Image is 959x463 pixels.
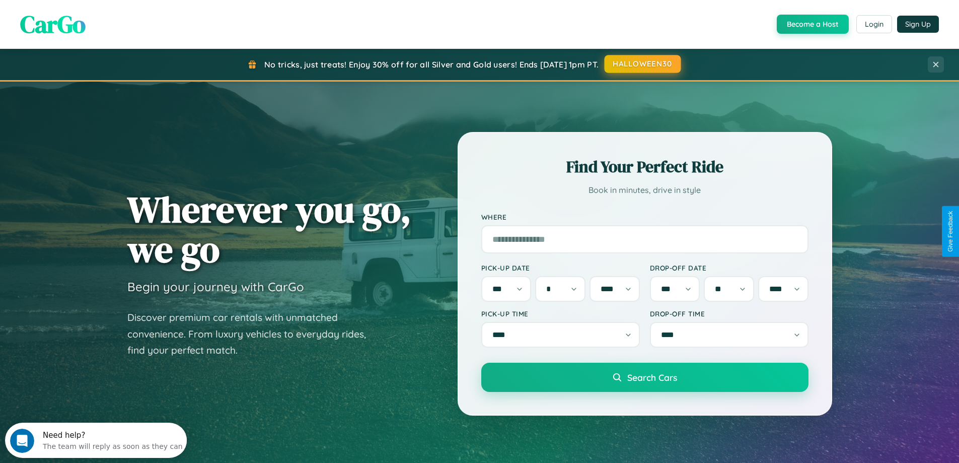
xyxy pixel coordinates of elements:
[4,4,187,32] div: Open Intercom Messenger
[38,9,178,17] div: Need help?
[5,423,187,458] iframe: Intercom live chat discovery launcher
[127,279,304,294] h3: Begin your journey with CarGo
[650,309,808,318] label: Drop-off Time
[650,263,808,272] label: Drop-off Date
[20,8,86,41] span: CarGo
[481,263,640,272] label: Pick-up Date
[897,16,939,33] button: Sign Up
[127,309,379,359] p: Discover premium car rentals with unmatched convenience. From luxury vehicles to everyday rides, ...
[481,309,640,318] label: Pick-up Time
[10,429,34,453] iframe: Intercom live chat
[605,55,681,73] button: HALLOWEEN30
[127,189,411,269] h1: Wherever you go, we go
[481,363,808,392] button: Search Cars
[481,183,808,197] p: Book in minutes, drive in style
[856,15,892,33] button: Login
[627,372,677,383] span: Search Cars
[481,213,808,221] label: Where
[947,211,954,252] div: Give Feedback
[264,59,599,70] span: No tricks, just treats! Enjoy 30% off for all Silver and Gold users! Ends [DATE] 1pm PT.
[777,15,849,34] button: Become a Host
[481,156,808,178] h2: Find Your Perfect Ride
[38,17,178,27] div: The team will reply as soon as they can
